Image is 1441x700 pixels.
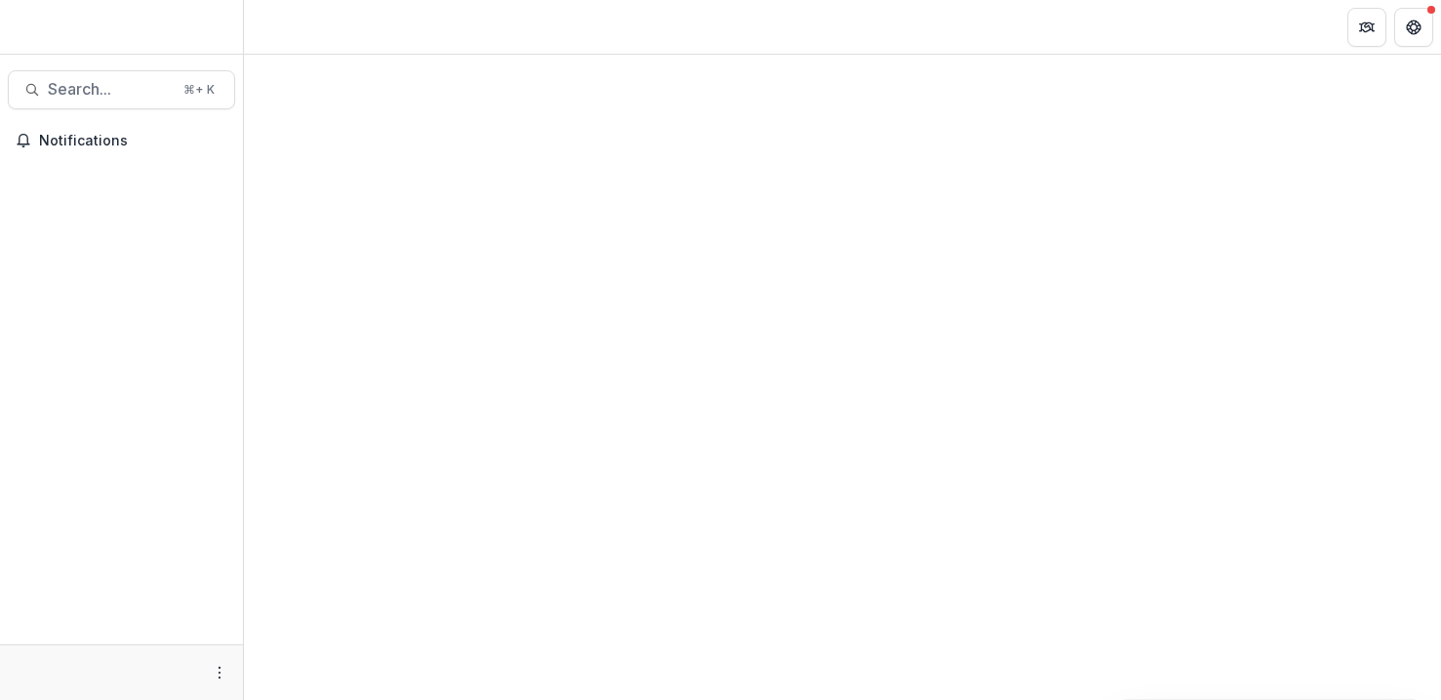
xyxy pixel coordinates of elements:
button: Get Help [1394,8,1433,47]
button: Notifications [8,125,235,156]
button: Search... [8,70,235,109]
button: More [208,661,231,684]
nav: breadcrumb [252,13,335,41]
button: Partners [1347,8,1386,47]
span: Notifications [39,133,227,149]
span: Search... [48,80,172,99]
div: ⌘ + K [180,79,219,101]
